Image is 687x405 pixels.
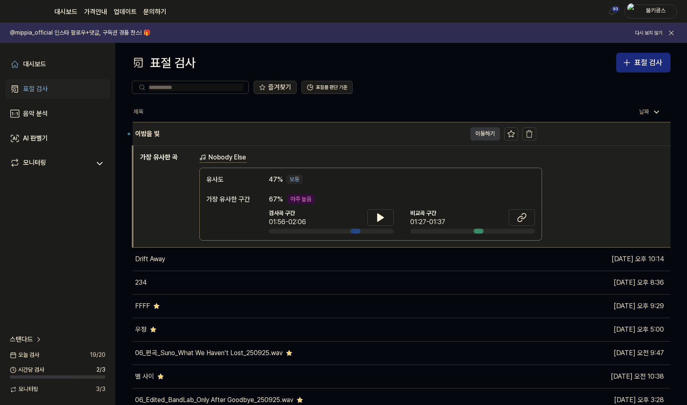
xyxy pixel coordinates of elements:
[254,81,297,94] button: 즐겨찾기
[90,351,105,359] span: 19 / 20
[536,295,671,318] td: [DATE] 오후 9:29
[634,57,662,69] div: 표절 검사
[135,301,150,311] div: FFFF
[607,7,617,16] img: 알림
[199,152,247,163] a: Nobody Else
[640,7,672,16] div: 붐키콩스
[635,30,662,37] button: 다시 보지 않기
[206,175,252,185] div: 유사도
[5,129,110,148] a: AI 판별기
[5,79,110,99] a: 표절 검사
[132,53,196,73] div: 표절 검사
[536,248,671,271] td: [DATE] 오후 10:14
[636,105,664,119] div: 날짜
[135,348,283,358] div: 06_편곡_Suno_What We Haven’t Lost_250925.wav
[133,102,536,122] th: 제목
[54,7,77,17] a: 대시보드
[135,372,154,382] div: 별 사이
[605,5,619,18] button: 알림93
[23,133,48,143] div: AI 판별기
[114,7,137,17] a: 업데이트
[135,254,165,264] div: Drift Away
[624,5,677,19] button: profile붐키콩스
[269,209,306,218] span: 검사곡 구간
[269,194,283,204] span: 67 %
[23,84,48,94] div: 표절 검사
[23,158,46,169] div: 모니터링
[10,158,91,169] a: 모니터링
[206,194,252,204] div: 가장 유사한 구간
[135,278,147,288] div: 234
[410,217,445,227] div: 01:27-01:37
[23,109,48,119] div: 음악 분석
[96,385,105,393] span: 3 / 3
[10,351,39,359] span: 오늘 검사
[96,366,105,374] span: 2 / 3
[287,194,315,204] div: 아주 높음
[536,122,671,145] td: [DATE] 오전 9:12
[10,335,33,344] span: 스탠다드
[611,6,619,12] div: 93
[84,7,107,17] button: 가격안내
[536,318,671,342] td: [DATE] 오후 5:00
[5,54,110,74] a: 대시보드
[135,325,147,335] div: 우정
[143,7,166,17] a: 문의하기
[10,29,150,37] h1: @mippia_official 인스타 팔로우+댓글, 구독권 경품 찬스! 🎁
[536,342,671,365] td: [DATE] 오전 9:47
[286,175,303,185] div: 보통
[269,217,306,227] div: 01:56-02:06
[301,81,353,94] button: 표절률 판단 기준
[616,53,671,73] button: 표절 검사
[135,129,160,139] div: 이밤을 빛
[470,127,500,140] button: 이동하기
[135,395,293,405] div: 06_Edited_BandLab_Only After Goodbye_250925.wav
[10,385,38,393] span: 모니터링
[10,366,44,374] span: 시간당 검사
[5,104,110,124] a: 음악 분석
[410,209,445,218] span: 비교곡 구간
[10,335,43,344] a: 스탠다드
[536,271,671,295] td: [DATE] 오후 8:36
[140,152,193,241] h1: 가장 유사한 곡
[23,59,46,69] div: 대시보드
[536,365,671,389] td: [DATE] 오전 10:38
[269,175,283,185] span: 47 %
[627,3,637,20] img: profile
